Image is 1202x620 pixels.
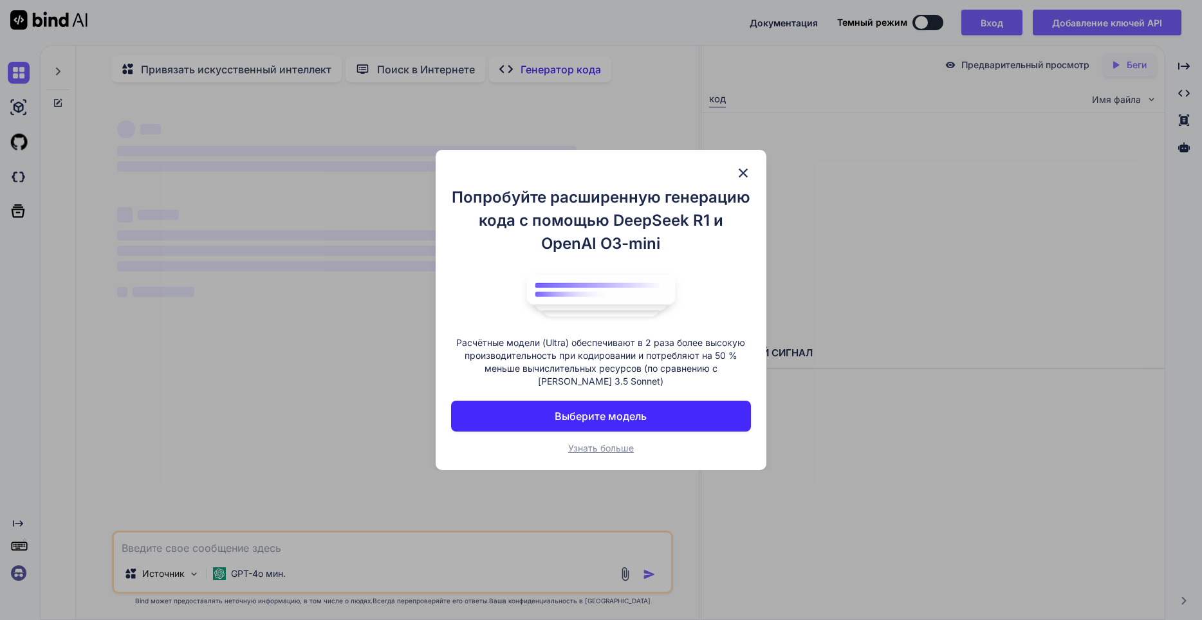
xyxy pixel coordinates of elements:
img: Закрыть [735,165,751,181]
ya-tr-span: Расчётные модели (Ultra) обеспечивают в 2 раза более высокую производительность при кодировании и... [456,337,745,387]
button: Выберите модель [451,401,751,432]
ya-tr-span: Попробуйте расширенную генерацию кода с помощью DeepSeek R1 и OpenAI O3-mini [452,188,750,253]
img: привязать логотип [517,268,685,324]
ya-tr-span: Выберите модель [555,410,647,423]
ya-tr-span: Узнать больше [568,442,634,453]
